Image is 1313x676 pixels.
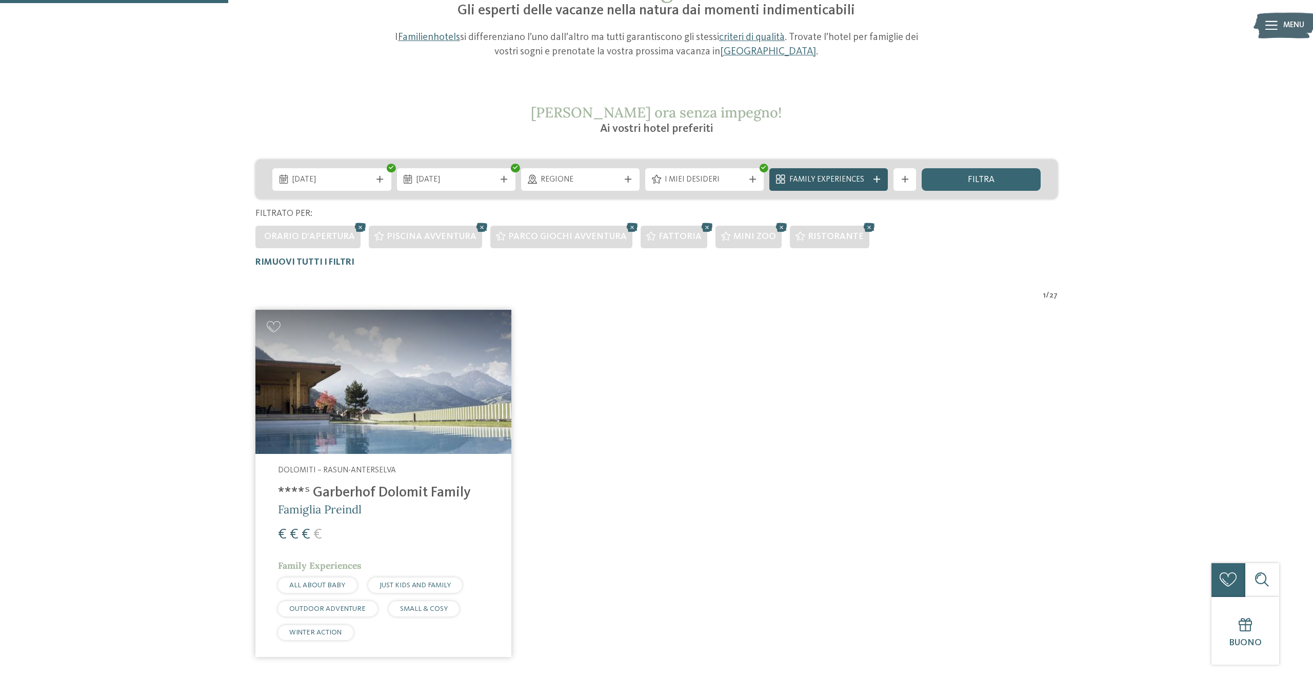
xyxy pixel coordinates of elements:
span: € [302,527,310,542]
span: Gli esperti delle vacanze nella natura dai momenti indimenticabili [457,4,855,18]
span: Buono [1229,639,1262,647]
span: Rimuovi tutti i filtri [255,258,354,267]
span: WINTER ACTION [289,629,342,636]
span: Parco giochi avventura [508,232,627,241]
span: Family Experiences [278,560,362,571]
span: [PERSON_NAME] ora senza impegno! [531,103,782,122]
span: JUST KIDS AND FAMILY [380,582,451,589]
span: Orario d'apertura [264,232,355,241]
span: 27 [1049,290,1058,302]
img: Cercate un hotel per famiglie? Qui troverete solo i migliori! [255,310,511,454]
span: OUTDOOR ADVENTURE [289,605,366,612]
span: € [290,527,299,542]
span: I miei desideri [665,174,744,186]
span: 1 [1043,290,1046,302]
span: Mini zoo [733,232,776,241]
h4: ****ˢ Garberhof Dolomit Family [278,485,489,502]
span: € [278,527,287,542]
span: € [313,527,322,542]
a: Familienhotels [398,32,460,43]
span: Dolomiti – Rasun-Anterselva [278,466,396,474]
span: SMALL & COSY [400,605,448,612]
a: [GEOGRAPHIC_DATA] [720,47,816,57]
span: Ristorante [808,232,864,241]
span: [DATE] [416,174,495,186]
span: Filtrato per: [255,209,312,218]
span: Ai vostri hotel preferiti [600,123,713,134]
a: Cercate un hotel per famiglie? Qui troverete solo i migliori! Dolomiti – Rasun-Anterselva ****ˢ G... [255,310,511,657]
a: Buono [1211,597,1279,665]
a: criteri di qualità [719,32,785,43]
span: ALL ABOUT BABY [289,582,345,589]
span: / [1046,290,1049,302]
span: Piscina avventura [387,232,476,241]
span: Regione [541,174,620,186]
span: filtra [968,175,994,185]
span: Famiglia Preindl [278,502,362,516]
p: I si differenziano l’uno dall’altro ma tutti garantiscono gli stessi . Trovate l’hotel per famigl... [388,31,925,59]
span: Fattoria [659,232,702,241]
span: Family Experiences [789,174,868,186]
span: [DATE] [292,174,371,186]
